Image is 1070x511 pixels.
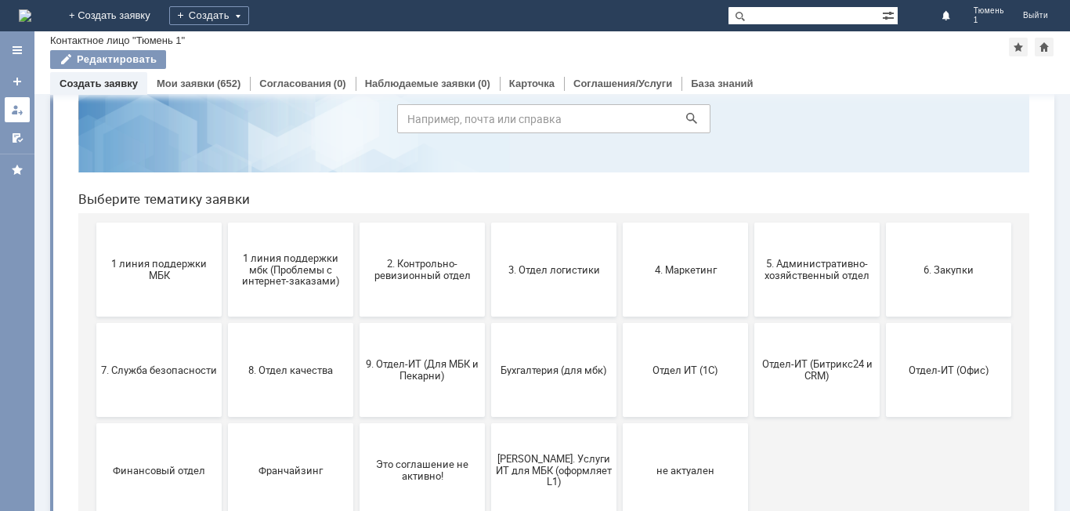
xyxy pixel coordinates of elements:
span: Отдел ИТ (1С) [562,329,678,341]
span: Расширенный поиск [882,7,898,22]
div: Создать [169,6,249,25]
span: 7. Служба безопасности [35,329,151,341]
span: Франчайзинг [167,429,283,441]
button: не актуален [557,389,682,483]
img: logo [19,9,31,22]
span: 6. Закупки [825,229,941,241]
span: Финансовый отдел [35,429,151,441]
button: Отдел-ИТ (Офис) [820,288,945,382]
span: [PERSON_NAME]. Услуги ИТ для МБК (оформляет L1) [430,418,546,453]
div: (0) [334,78,346,89]
input: Например, почта или справка [331,70,645,99]
button: Отдел ИТ (1С) [557,288,682,382]
a: Мои согласования [5,125,30,150]
span: 2. Контрольно-ревизионный отдел [298,223,414,247]
button: Это соглашение не активно! [294,389,419,483]
span: Отдел-ИТ (Офис) [825,329,941,341]
button: Франчайзинг [162,389,287,483]
span: 4. Маркетинг [562,229,678,241]
button: 1 линия поддержки мбк (Проблемы с интернет-заказами) [162,188,287,282]
span: 5. Административно-хозяйственный отдел [693,223,809,247]
button: 2. Контрольно-ревизионный отдел [294,188,419,282]
button: [PERSON_NAME]. Услуги ИТ для МБК (оформляет L1) [425,389,551,483]
button: 5. Административно-хозяйственный отдел [689,188,814,282]
span: Тюмень [974,6,1004,16]
span: 1 линия поддержки мбк (Проблемы с интернет-заказами) [167,217,283,252]
span: Отдел-ИТ (Битрикс24 и CRM) [693,324,809,347]
button: 8. Отдел качества [162,288,287,382]
button: Бухгалтерия (для мбк) [425,288,551,382]
button: Отдел-ИТ (Битрикс24 и CRM) [689,288,814,382]
button: Финансовый отдел [31,389,156,483]
div: (0) [478,78,490,89]
div: Контактное лицо "Тюмень 1" [50,34,185,46]
span: 1 линия поддержки МБК [35,223,151,247]
div: Добавить в избранное [1009,38,1028,56]
span: 9. Отдел-ИТ (Для МБК и Пекарни) [298,324,414,347]
div: Сделать домашней страницей [1035,38,1054,56]
a: Наблюдаемые заявки [365,78,475,89]
span: 3. Отдел логистики [430,229,546,241]
header: Выберите тематику заявки [13,157,963,172]
button: 7. Служба безопасности [31,288,156,382]
a: Согласования [259,78,331,89]
a: Мои заявки [157,78,215,89]
label: Воспользуйтесь поиском [331,38,645,54]
a: Создать заявку [5,69,30,94]
a: Перейти на домашнюю страницу [19,9,31,22]
button: 1 линия поддержки МБК [31,188,156,282]
span: не актуален [562,429,678,441]
span: 1 [974,16,1004,25]
button: 4. Маркетинг [557,188,682,282]
a: База знаний [691,78,753,89]
a: Карточка [509,78,555,89]
a: Создать заявку [60,78,138,89]
button: 3. Отдел логистики [425,188,551,282]
div: (652) [217,78,240,89]
span: Бухгалтерия (для мбк) [430,329,546,341]
span: 8. Отдел качества [167,329,283,341]
a: Мои заявки [5,97,30,122]
span: Это соглашение не активно! [298,424,414,448]
a: Соглашения/Услуги [573,78,672,89]
button: 6. Закупки [820,188,945,282]
button: 9. Отдел-ИТ (Для МБК и Пекарни) [294,288,419,382]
